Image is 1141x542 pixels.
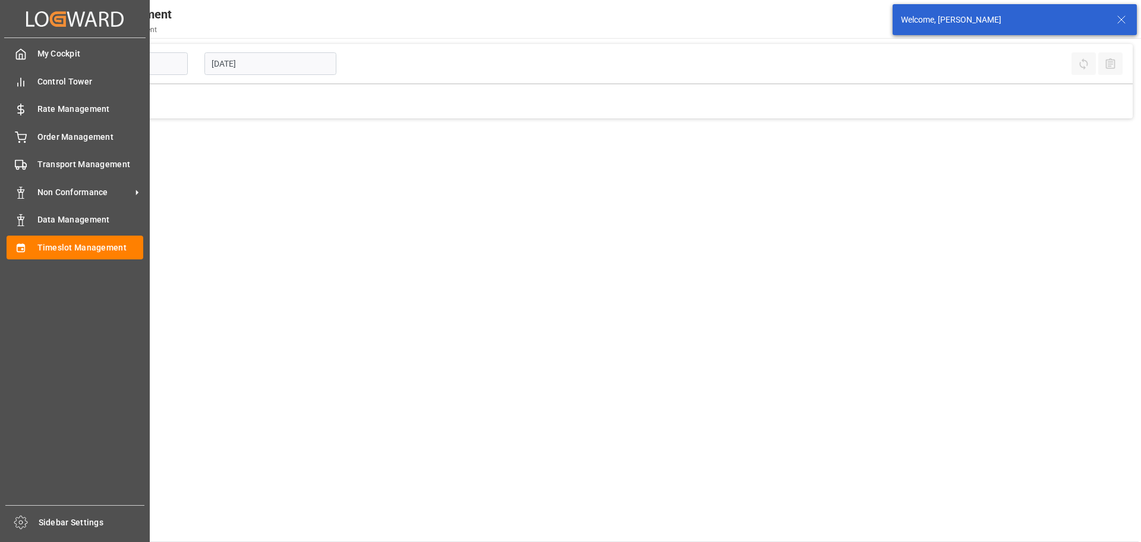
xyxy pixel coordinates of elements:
a: Timeslot Management [7,236,143,259]
div: Welcome, [PERSON_NAME] [901,14,1105,26]
a: My Cockpit [7,42,143,65]
input: DD-MM-YYYY [204,52,336,75]
a: Order Management [7,125,143,148]
span: Rate Management [37,103,144,115]
a: Rate Management [7,98,143,121]
span: Data Management [37,214,144,226]
span: Transport Management [37,158,144,171]
span: Order Management [37,131,144,143]
a: Control Tower [7,70,143,93]
span: Non Conformance [37,186,131,199]
span: Control Tower [37,76,144,88]
a: Data Management [7,208,143,231]
a: Transport Management [7,153,143,176]
span: My Cockpit [37,48,144,60]
span: Sidebar Settings [39,516,145,529]
span: Timeslot Management [37,242,144,254]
